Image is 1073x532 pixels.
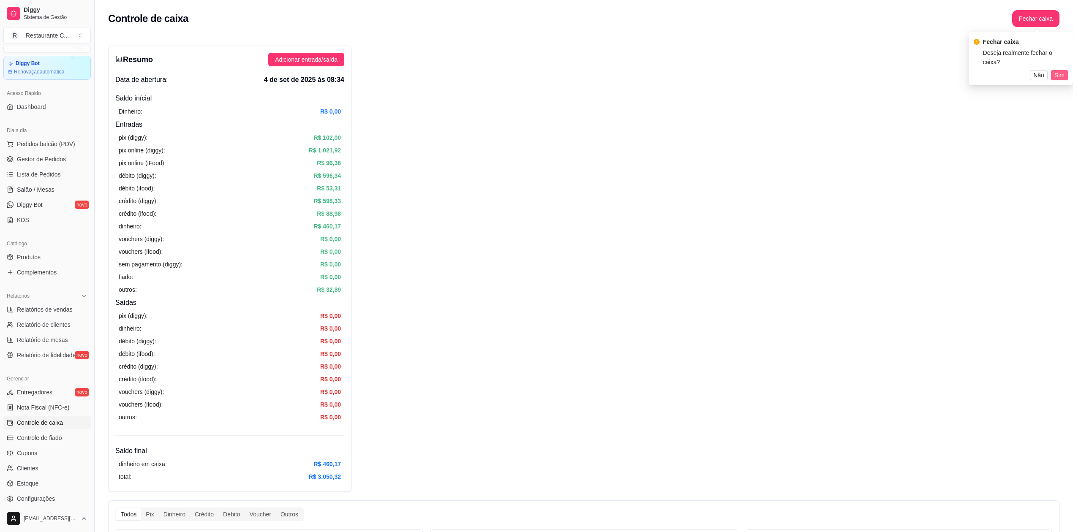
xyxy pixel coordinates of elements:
div: Catálogo [3,237,91,250]
article: R$ 460,17 [313,222,341,231]
a: Controle de caixa [3,416,91,429]
div: Restaurante C ... [26,31,69,40]
h2: Controle de caixa [108,12,188,25]
a: Diggy BotRenovaçãoautomática [3,56,91,80]
article: R$ 88,98 [317,209,341,218]
article: R$ 0,00 [320,260,341,269]
span: Sim [1054,71,1065,80]
div: Pix [141,508,158,520]
span: Adicionar entrada/saída [275,55,338,64]
article: crédito (diggy): [119,196,158,206]
span: Relatório de clientes [17,320,71,329]
article: Renovação automática [14,68,64,75]
article: R$ 0,00 [320,349,341,358]
article: R$ 96,38 [317,158,341,168]
div: Dinheiro [159,508,190,520]
a: Relatórios de vendas [3,303,91,316]
h4: Saldo final [115,446,344,456]
h4: Entradas [115,119,344,130]
article: sem pagamento (diggy): [119,260,182,269]
article: débito (ifood): [119,349,155,358]
span: Cupons [17,449,37,457]
span: Diggy Bot [17,201,43,209]
a: Cupons [3,446,91,460]
button: Adicionar entrada/saída [268,53,344,66]
article: crédito (diggy): [119,362,158,371]
article: crédito (ifood): [119,375,156,384]
button: [EMAIL_ADDRESS][DOMAIN_NAME] [3,508,91,529]
article: pix online (iFood) [119,158,164,168]
button: Fechar caixa [1012,10,1059,27]
div: Fechar caixa [983,37,1068,46]
span: Lista de Pedidos [17,170,61,179]
button: Select a team [3,27,91,44]
article: débito (diggy): [119,171,156,180]
span: Nota Fiscal (NFC-e) [17,403,69,412]
article: R$ 0,00 [320,107,341,116]
a: Diggy Botnovo [3,198,91,212]
article: R$ 0,00 [320,413,341,422]
article: outros: [119,285,137,294]
a: KDS [3,213,91,227]
span: bar-chart [115,55,123,63]
article: R$ 0,00 [320,311,341,320]
article: R$ 0,00 [320,375,341,384]
article: total: [119,472,131,481]
h4: Saldo inícial [115,93,344,103]
div: Voucher [245,508,276,520]
a: Controle de fiado [3,431,91,445]
span: Estoque [17,479,38,488]
article: vouchers (diggy): [119,387,164,396]
h3: Resumo [115,54,153,65]
span: Diggy [24,6,87,14]
article: débito (ifood): [119,184,155,193]
article: pix online (diggy): [119,146,165,155]
article: R$ 0,00 [320,247,341,256]
div: Acesso Rápido [3,87,91,100]
article: R$ 3.050,32 [309,472,341,481]
article: pix (diggy): [119,311,147,320]
span: Não [1033,71,1044,80]
span: Relatórios [7,293,30,299]
article: dinheiro: [119,324,142,333]
article: pix (diggy): [119,133,147,142]
article: Dinheiro: [119,107,142,116]
span: Relatório de fidelidade [17,351,76,359]
span: Controle de fiado [17,434,62,442]
article: débito (diggy): [119,337,156,346]
a: Entregadoresnovo [3,385,91,399]
a: Estoque [3,477,91,490]
span: exclamation-circle [974,39,980,45]
a: Salão / Mesas [3,183,91,196]
article: R$ 0,00 [320,400,341,409]
span: Complementos [17,268,57,277]
article: fiado: [119,272,133,282]
a: Produtos [3,250,91,264]
span: 4 de set de 2025 às 08:34 [264,75,344,85]
div: Outros [276,508,303,520]
article: R$ 102,00 [313,133,341,142]
article: vouchers (ifood): [119,400,163,409]
a: Gestor de Pedidos [3,152,91,166]
span: Produtos [17,253,41,261]
article: dinheiro em caixa: [119,459,167,469]
article: R$ 53,31 [317,184,341,193]
span: Configurações [17,494,55,503]
div: Deseja realmente fechar o caixa? [983,48,1068,67]
article: vouchers (ifood): [119,247,163,256]
article: R$ 598,33 [313,196,341,206]
article: R$ 460,17 [313,459,341,469]
span: Salão / Mesas [17,185,54,194]
a: Lista de Pedidos [3,168,91,181]
a: DiggySistema de Gestão [3,3,91,24]
article: R$ 0,00 [320,324,341,333]
span: Controle de caixa [17,418,63,427]
div: Gerenciar [3,372,91,385]
article: R$ 0,00 [320,362,341,371]
span: Pedidos balcão (PDV) [17,140,75,148]
span: Data de abertura: [115,75,168,85]
div: Todos [116,508,141,520]
a: Relatório de mesas [3,333,91,347]
article: vouchers (diggy): [119,234,164,244]
span: Sistema de Gestão [24,14,87,21]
